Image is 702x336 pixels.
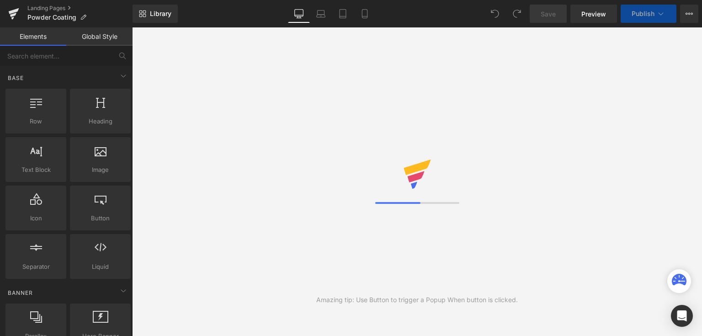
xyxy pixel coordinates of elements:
span: Text Block [8,165,64,175]
span: Button [73,213,128,223]
span: Powder Coating [27,14,76,21]
span: Library [150,10,171,18]
span: Icon [8,213,64,223]
span: Save [541,9,556,19]
a: Landing Pages [27,5,133,12]
button: More [680,5,698,23]
a: New Library [133,5,178,23]
span: Heading [73,117,128,126]
a: Laptop [310,5,332,23]
span: Image [73,165,128,175]
span: Row [8,117,64,126]
span: Separator [8,262,64,272]
div: Open Intercom Messenger [671,305,693,327]
a: Desktop [288,5,310,23]
span: Preview [581,9,606,19]
a: Global Style [66,27,133,46]
span: Banner [7,288,34,297]
button: Publish [621,5,676,23]
a: Tablet [332,5,354,23]
span: Publish [632,10,654,17]
span: Base [7,74,25,82]
a: Preview [570,5,617,23]
span: Liquid [73,262,128,272]
a: Mobile [354,5,376,23]
div: Amazing tip: Use Button to trigger a Popup When button is clicked. [316,295,518,305]
button: Undo [486,5,504,23]
button: Redo [508,5,526,23]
